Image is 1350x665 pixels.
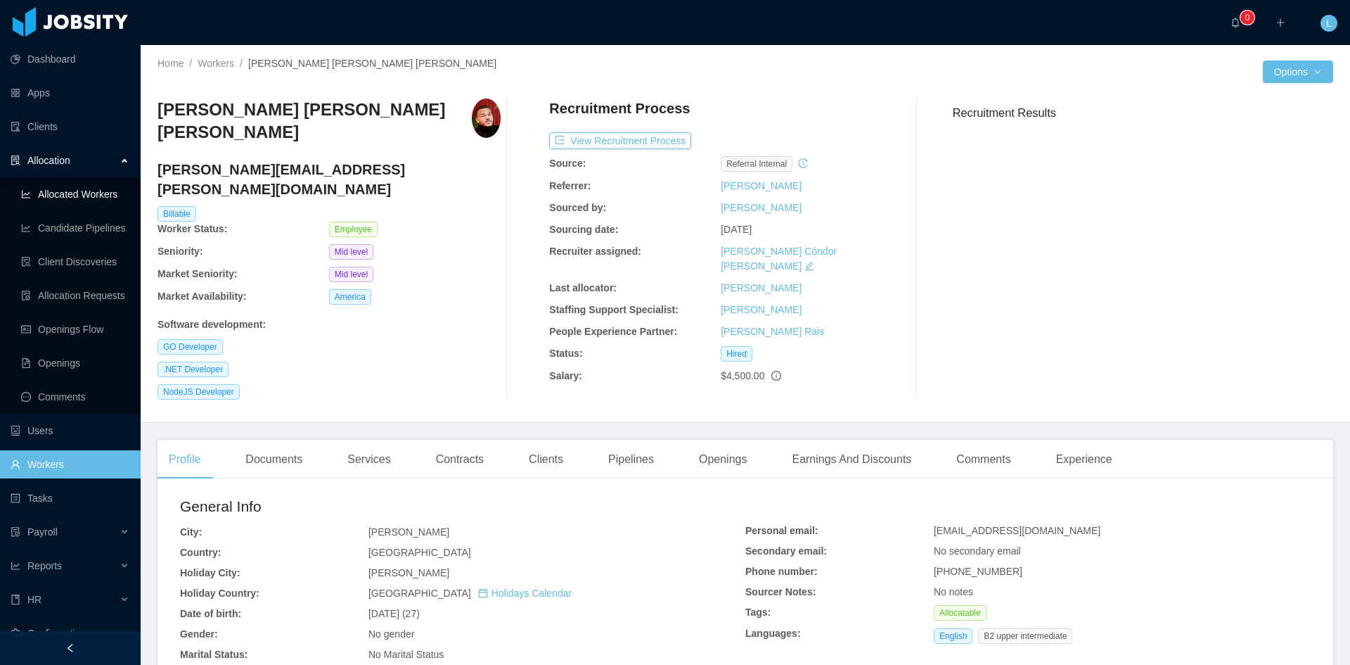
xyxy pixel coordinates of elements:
[472,99,501,138] img: 856aed3b-8a36-43bf-9d35-3f233b329718.jpeg
[1263,61,1333,83] button: Optionsicon: down
[745,566,818,577] b: Phone number:
[180,547,221,558] b: Country:
[11,595,20,604] i: icon: book
[180,608,241,619] b: Date of birth:
[157,246,203,257] b: Seniority:
[745,586,816,597] b: Sourcer Notes:
[945,440,1022,479] div: Comments
[549,180,591,191] b: Referrer:
[157,268,238,279] b: Market Seniority:
[721,326,824,337] a: [PERSON_NAME] Rais
[157,362,229,377] span: .NET Developer
[21,214,129,242] a: icon: line-chartCandidate Pipelines
[11,156,20,165] i: icon: solution
[721,180,802,191] a: [PERSON_NAME]
[721,304,802,315] a: [PERSON_NAME]
[549,132,691,149] button: icon: exportView Recruitment Process
[549,326,677,337] b: People Experience Partner:
[21,180,129,208] a: icon: line-chartAllocated Workers
[157,319,266,330] b: Software development :
[745,607,771,618] b: Tags:
[804,261,814,271] i: icon: edit
[189,58,192,69] span: /
[978,628,1072,644] span: B2 upper intermediate
[478,588,572,599] a: icon: calendarHolidays Calendar
[549,304,679,315] b: Staffing Support Specialist:
[549,370,582,381] b: Salary:
[721,370,764,381] span: $4,500.00
[11,484,129,512] a: icon: profileTasks
[597,440,665,479] div: Pipelines
[780,440,922,479] div: Earnings And Discounts
[180,628,218,640] b: Gender:
[549,135,691,146] a: icon: exportView Recruitment Process
[11,45,129,73] a: icon: pie-chartDashboard
[721,346,752,362] span: Hired
[549,348,582,359] b: Status:
[180,495,745,518] h2: General Info
[1275,18,1285,27] i: icon: plus
[721,156,792,172] span: Referral internal
[721,224,752,235] span: [DATE]
[329,289,371,305] span: America
[198,58,234,69] a: Workers
[21,281,129,310] a: icon: file-doneAllocation Requests
[368,526,449,538] span: [PERSON_NAME]
[11,113,129,141] a: icon: auditClients
[27,560,62,571] span: Reports
[21,349,129,377] a: icon: file-textOpenings
[549,202,606,213] b: Sourced by:
[478,588,488,598] i: icon: calendar
[934,605,986,621] span: Allocatable
[329,222,378,237] span: Employee
[934,525,1100,536] span: [EMAIL_ADDRESS][DOMAIN_NAME]
[934,586,973,597] span: No notes
[721,202,802,213] a: [PERSON_NAME]
[11,561,20,571] i: icon: line-chart
[368,547,471,558] span: [GEOGRAPHIC_DATA]
[11,527,20,537] i: icon: file-protect
[745,628,801,639] b: Languages:
[1045,440,1124,479] div: Experience
[180,526,202,538] b: City:
[157,160,501,199] h4: [PERSON_NAME][EMAIL_ADDRESS][PERSON_NAME][DOMAIN_NAME]
[549,246,641,257] b: Recruiter assigned:
[248,58,496,69] span: [PERSON_NAME] [PERSON_NAME] [PERSON_NAME]
[549,99,690,118] h4: Recruitment Process
[549,224,618,235] b: Sourcing date:
[549,158,586,169] b: Source:
[517,440,574,479] div: Clients
[157,384,240,400] span: NodeJS Developer
[157,58,184,69] a: Home
[368,588,572,599] span: [GEOGRAPHIC_DATA]
[771,371,781,381] span: info-circle
[180,567,240,578] b: Holiday City:
[157,440,212,479] div: Profile
[425,440,495,479] div: Contracts
[21,248,129,276] a: icon: file-searchClient Discoveries
[798,158,808,168] i: icon: history
[157,339,223,355] span: GO Developer
[368,567,449,578] span: [PERSON_NAME]
[1230,18,1240,27] i: icon: bell
[180,588,259,599] b: Holiday Country:
[934,566,1022,577] span: [PHONE_NUMBER]
[11,628,20,638] i: icon: setting
[721,246,837,272] a: [PERSON_NAME] Cóndor [PERSON_NAME]
[21,315,129,343] a: icon: idcardOpenings Flow
[157,291,247,302] b: Market Availability:
[234,440,314,479] div: Documents
[688,440,759,479] div: Openings
[721,282,802,293] a: [PERSON_NAME]
[27,628,86,639] span: Configuration
[27,526,58,538] span: Payroll
[934,628,972,644] span: English
[27,155,70,166] span: Allocation
[21,383,129,411] a: icon: messageComments
[549,282,617,293] b: Last allocator:
[745,525,818,536] b: Personal email:
[11,79,129,107] a: icon: appstoreApps
[180,649,247,660] b: Marital Status:
[1326,15,1332,32] span: L
[336,440,401,479] div: Services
